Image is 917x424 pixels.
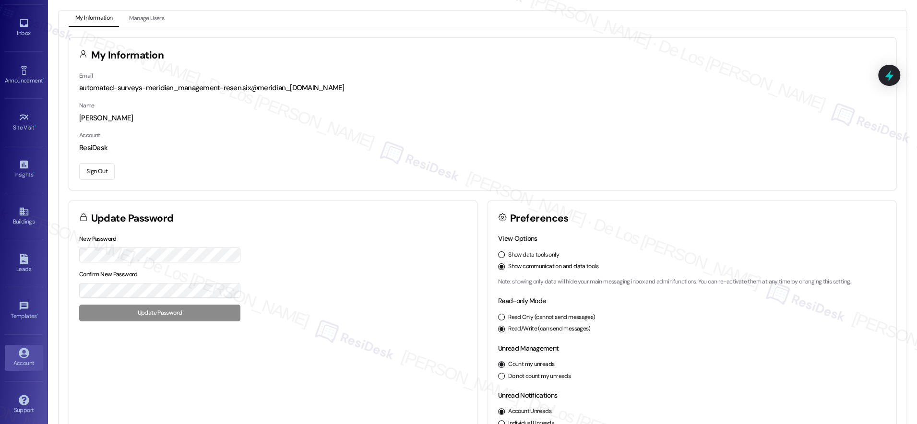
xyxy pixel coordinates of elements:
[91,50,164,60] h3: My Information
[69,11,119,27] button: My Information
[5,203,43,229] a: Buildings
[79,113,886,123] div: [PERSON_NAME]
[498,344,559,353] label: Unread Management
[498,278,886,286] p: Note: showing only data will hide your main messaging inbox and admin functions. You can re-activ...
[508,407,551,416] label: Account Unreads
[5,345,43,371] a: Account
[510,213,569,224] h3: Preferences
[33,170,35,177] span: •
[79,131,100,139] label: Account
[508,262,598,271] label: Show communication and data tools
[5,15,43,41] a: Inbox
[79,72,93,80] label: Email
[79,102,95,109] label: Name
[79,83,886,93] div: automated-surveys-meridian_management-resen.six@meridian_[DOMAIN_NAME]
[508,325,591,333] label: Read/Write (can send messages)
[5,392,43,418] a: Support
[508,251,559,259] label: Show data tools only
[5,109,43,135] a: Site Visit •
[122,11,171,27] button: Manage Users
[498,391,557,400] label: Unread Notifications
[508,372,571,381] label: Do not count my unreads
[508,360,554,369] label: Count my unreads
[37,311,38,318] span: •
[35,123,36,130] span: •
[5,251,43,277] a: Leads
[498,234,537,243] label: View Options
[5,156,43,182] a: Insights •
[91,213,174,224] h3: Update Password
[43,76,44,82] span: •
[508,313,595,322] label: Read Only (cannot send messages)
[79,271,138,278] label: Confirm New Password
[79,235,117,243] label: New Password
[498,296,546,305] label: Read-only Mode
[79,163,115,180] button: Sign Out
[79,143,886,153] div: ResiDesk
[5,298,43,324] a: Templates •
